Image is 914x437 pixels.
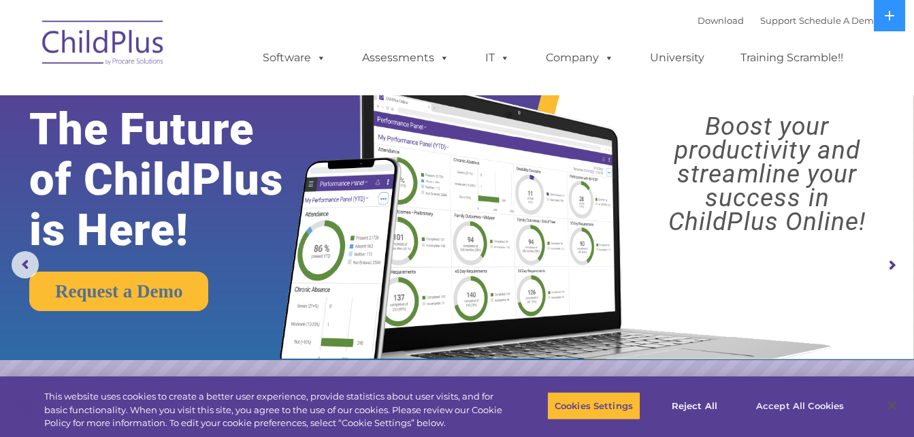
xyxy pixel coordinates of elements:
[189,90,231,100] span: Last name
[249,44,340,71] a: Software
[547,391,640,420] button: Cookies Settings
[632,114,903,233] rs-layer: Boost your productivity and streamline your success in ChildPlus Online!
[636,44,718,71] a: University
[29,104,321,255] rs-layer: The Future of ChildPlus is Here!
[44,390,503,430] div: This website uses cookies to create a better user experience, provide statistics about user visit...
[760,15,796,26] a: Support
[532,44,627,71] a: Company
[472,44,523,71] a: IT
[749,391,851,420] button: Accept All Cookies
[799,15,879,26] a: Schedule A Demo
[348,44,463,71] a: Assessments
[698,15,879,26] font: |
[877,391,907,421] button: Close
[652,391,737,420] button: Reject All
[35,11,172,79] img: ChildPlus by Procare Solutions
[698,15,744,26] a: Download
[29,272,208,311] a: Request a Demo
[189,146,247,156] span: Phone number
[727,44,857,71] a: Training Scramble!!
